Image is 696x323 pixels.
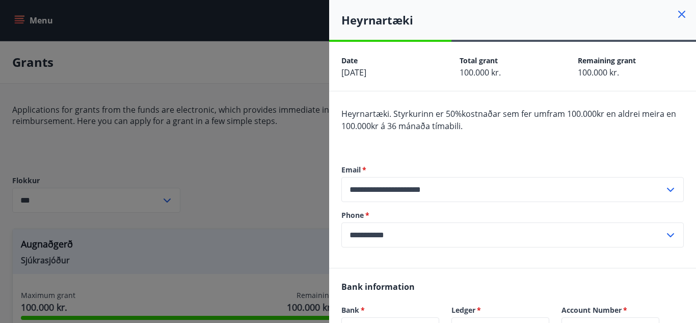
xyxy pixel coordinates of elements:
[341,67,366,78] span: [DATE]
[451,305,549,315] label: Ledger
[341,210,684,220] label: Phone
[341,305,439,315] label: Bank
[341,108,676,132] span: Heyrnartæki. Styrkurinn er 50%kostnaðar sem fer umfram 100.000kr en aldrei meira en 100.000kr á 3...
[341,165,684,175] label: Email
[460,67,501,78] span: 100.000 kr.
[341,281,415,292] span: Bank information
[460,56,498,65] span: Total grant
[341,56,358,65] span: Date
[561,305,659,315] label: Account Number
[578,67,619,78] span: 100.000 kr.
[578,56,636,65] span: Remaining grant
[341,12,696,28] h4: Heyrnartæki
